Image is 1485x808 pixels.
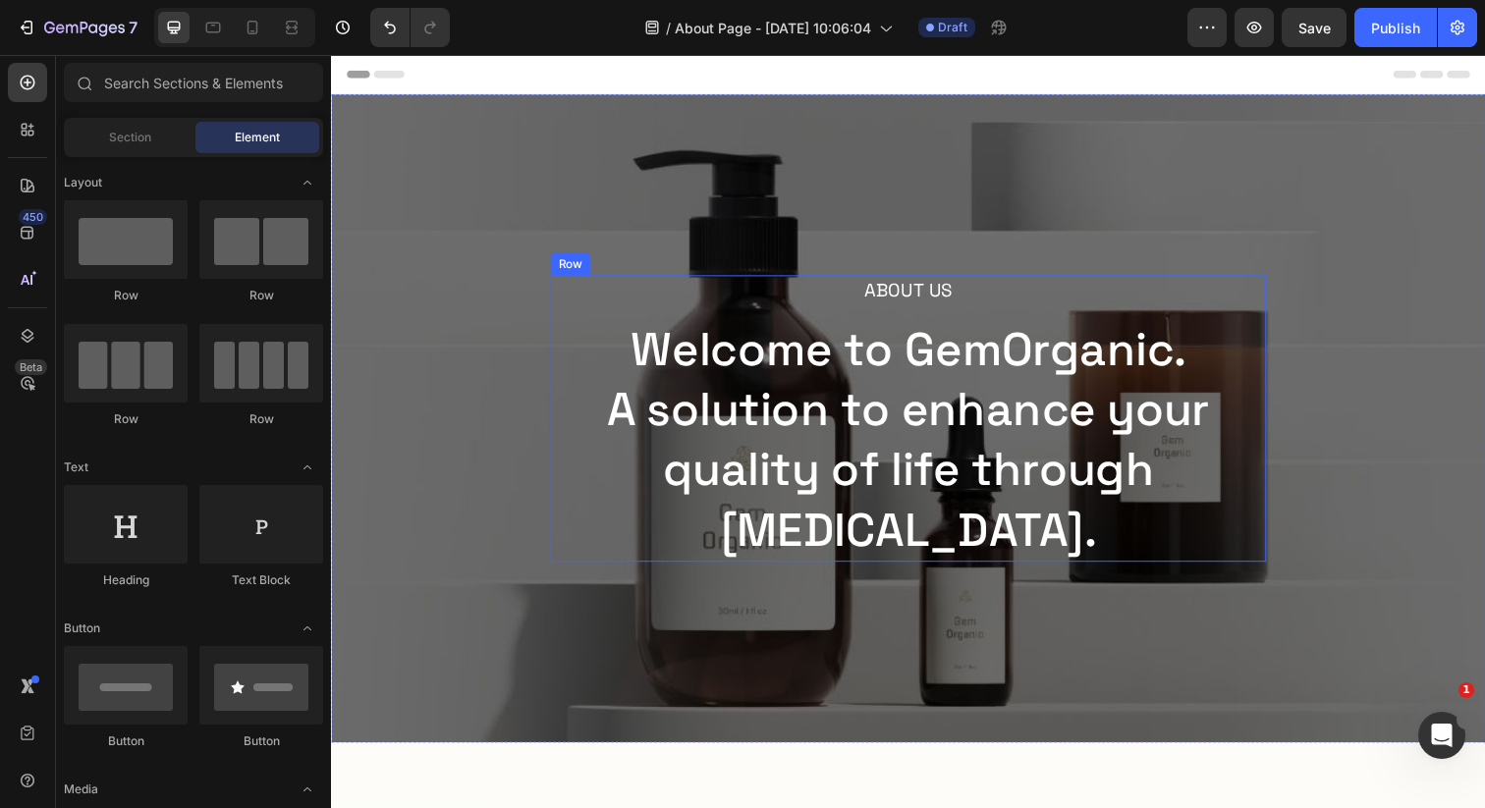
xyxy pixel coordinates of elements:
span: / [666,18,671,38]
iframe: Intercom live chat [1418,712,1465,759]
span: Toggle open [292,167,323,198]
button: Publish [1354,8,1437,47]
div: Row [199,410,323,428]
iframe: Design area [331,55,1485,808]
div: Row [64,410,188,428]
div: Undo/Redo [370,8,450,47]
span: Button [64,619,100,637]
div: Button [199,732,323,750]
span: Toggle open [292,452,323,483]
span: 1 [1458,682,1474,698]
div: Heading [64,571,188,589]
span: Save [1298,20,1331,36]
span: Media [64,781,98,798]
div: Row [199,287,323,304]
span: Draft [938,19,967,36]
p: 7 [129,16,137,39]
span: Element [235,129,280,146]
div: Button [64,732,188,750]
span: About Page - [DATE] 10:06:04 [675,18,871,38]
div: Beta [15,359,47,375]
span: Toggle open [292,613,323,644]
button: 7 [8,8,146,47]
div: 450 [19,209,47,225]
input: Search Sections & Elements [64,63,323,102]
span: Toggle open [292,774,323,805]
button: Save [1282,8,1347,47]
span: Layout [64,174,102,191]
div: Publish [1371,18,1420,38]
div: Row [64,287,188,304]
span: Text [64,458,88,476]
div: Text Block [199,571,323,589]
span: Section [109,129,151,146]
